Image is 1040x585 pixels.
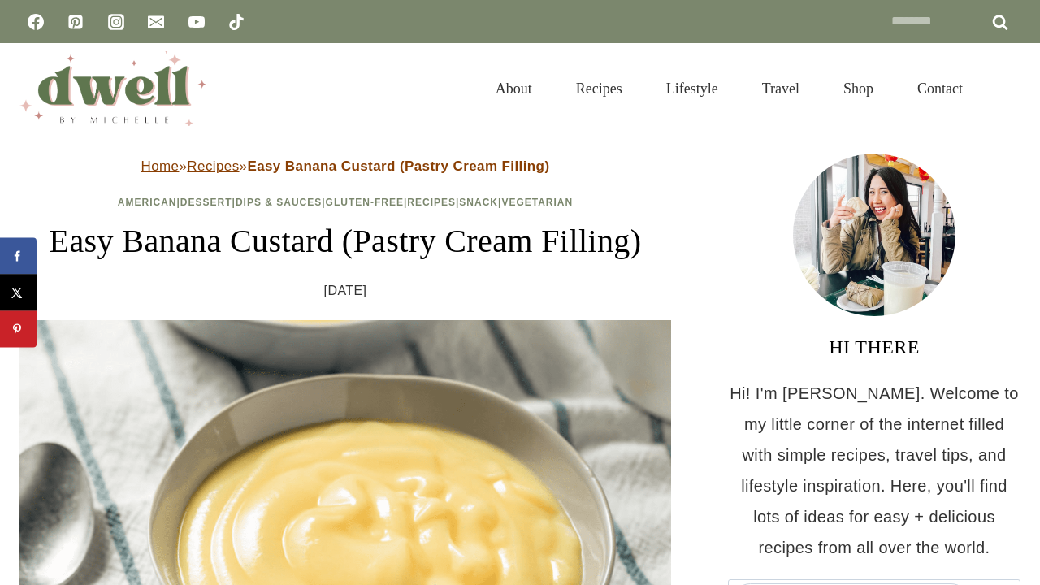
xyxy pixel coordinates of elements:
a: American [118,197,177,208]
h3: HI THERE [728,332,1020,362]
strong: Easy Banana Custard (Pastry Cream Filling) [247,158,549,174]
a: Snack [459,197,498,208]
a: TikTok [220,6,253,38]
a: Travel [740,60,821,117]
a: Lifestyle [644,60,740,117]
span: | | | | | | [118,197,573,208]
a: Recipes [187,158,239,174]
button: View Search Form [993,75,1020,102]
nav: Primary Navigation [474,60,985,117]
a: Contact [895,60,985,117]
a: About [474,60,554,117]
a: Dessert [180,197,232,208]
a: Gluten-Free [326,197,404,208]
a: Dips & Sauces [236,197,322,208]
img: DWELL by michelle [19,51,206,126]
a: Vegetarian [501,197,573,208]
a: Instagram [100,6,132,38]
a: Pinterest [59,6,92,38]
a: Email [140,6,172,38]
span: » » [141,158,550,174]
a: Recipes [407,197,456,208]
h1: Easy Banana Custard (Pastry Cream Filling) [19,217,671,266]
a: Recipes [554,60,644,117]
a: Shop [821,60,895,117]
a: YouTube [180,6,213,38]
a: Facebook [19,6,52,38]
time: [DATE] [324,279,367,303]
a: Home [141,158,180,174]
p: Hi! I'm [PERSON_NAME]. Welcome to my little corner of the internet filled with simple recipes, tr... [728,378,1020,563]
